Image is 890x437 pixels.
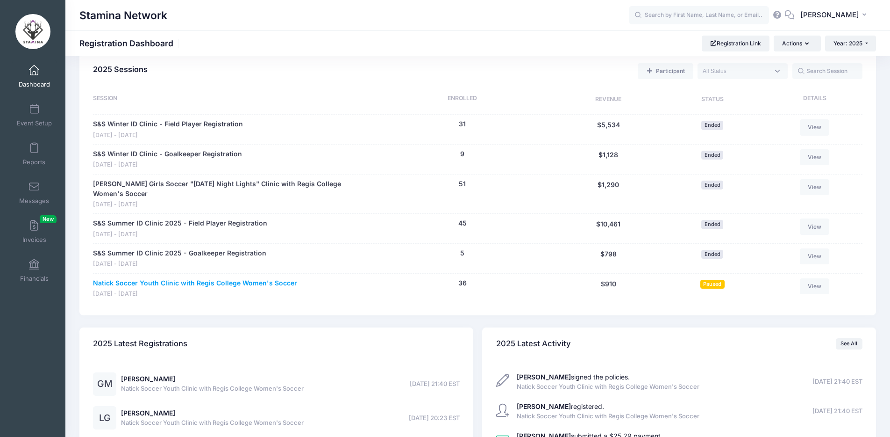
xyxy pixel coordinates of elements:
span: Natick Soccer Youth Clinic with Regis College Women's Soccer [517,382,699,392]
a: View [800,218,830,234]
span: Natick Soccer Youth Clinic with Regis College Women's Soccer [121,418,304,428]
strong: [PERSON_NAME] [517,373,571,381]
a: View [800,248,830,264]
div: Session [93,94,370,105]
button: [PERSON_NAME] [794,5,876,26]
a: S&S Summer ID Clinic 2025 - Goalkeeper Registration [93,248,266,258]
span: Ended [701,250,723,259]
a: Event Setup [12,99,57,131]
div: $910 [555,278,662,299]
div: GM [93,372,116,396]
button: 31 [459,119,466,129]
span: [DATE] 21:40 EST [812,407,862,416]
span: Ended [701,220,723,229]
a: View [800,278,830,294]
span: [DATE] - [DATE] [93,131,243,140]
a: [PERSON_NAME]registered. [517,402,604,410]
span: Ended [701,181,723,189]
span: [PERSON_NAME] [800,10,859,20]
span: [DATE] - [DATE] [93,290,297,299]
a: Registration Link [702,36,769,51]
div: Details [762,94,862,105]
a: InvoicesNew [12,215,57,248]
span: Invoices [22,236,46,244]
a: S&S Winter ID Clinic - Field Player Registration [93,119,243,129]
a: Add a new manual registration [638,63,693,79]
button: 51 [459,179,466,189]
img: Stamina Network [15,14,50,49]
input: Search Session [792,63,862,79]
span: Reports [23,158,45,166]
div: $10,461 [555,218,662,239]
div: Status [662,94,762,105]
span: Ended [701,121,723,130]
h4: 2025 Latest Registrations [93,330,187,357]
a: [PERSON_NAME]signed the policies. [517,373,630,381]
a: View [800,149,830,165]
div: $5,534 [555,119,662,139]
div: $1,128 [555,149,662,169]
span: New [40,215,57,223]
a: [PERSON_NAME] [121,375,175,383]
input: Search by First Name, Last Name, or Email... [629,6,769,25]
a: Messages [12,176,57,209]
span: [DATE] 21:40 EST [410,379,460,389]
button: 36 [458,278,467,288]
span: Dashboard [19,80,50,88]
div: $798 [555,248,662,269]
span: Financials [20,275,49,283]
span: Natick Soccer Youth Clinic with Regis College Women's Soccer [517,412,699,421]
button: 9 [460,149,464,159]
div: Enrolled [370,94,555,105]
span: Event Setup [17,119,52,127]
h1: Stamina Network [79,5,167,26]
span: Ended [701,151,723,160]
span: Year: 2025 [833,40,862,47]
h4: 2025 Latest Activity [496,330,571,357]
a: S&S Summer ID Clinic 2025 - Field Player Registration [93,218,267,228]
span: Natick Soccer Youth Clinic with Regis College Women's Soccer [121,384,304,393]
a: S&S Winter ID Clinic - Goalkeeper Registration [93,149,242,159]
span: [DATE] 21:40 EST [812,377,862,386]
a: [PERSON_NAME] Girls Soccer "[DATE] Night Lights" Clinic with Regis College Women's Soccer [93,179,365,199]
button: Year: 2025 [825,36,876,51]
span: Paused [700,280,725,289]
a: Dashboard [12,60,57,93]
a: Natick Soccer Youth Clinic with Regis College Women's Soccer [93,278,297,288]
textarea: Search [703,67,769,75]
span: [DATE] - [DATE] [93,230,267,239]
a: Financials [12,254,57,287]
a: View [800,119,830,135]
span: [DATE] - [DATE] [93,200,365,209]
a: [PERSON_NAME] [121,409,175,417]
h1: Registration Dashboard [79,38,181,48]
button: 5 [460,248,464,258]
a: LG [93,415,116,422]
span: Messages [19,197,49,205]
div: Revenue [555,94,662,105]
div: LG [93,406,116,430]
strong: [PERSON_NAME] [517,402,571,410]
a: View [800,179,830,195]
button: Actions [774,36,820,51]
span: [DATE] - [DATE] [93,160,242,169]
div: $1,290 [555,179,662,209]
a: Reports [12,138,57,170]
a: See All [836,338,862,350]
span: [DATE] 20:23 EST [409,414,460,423]
span: 2025 Sessions [93,65,148,74]
span: [DATE] - [DATE] [93,260,266,269]
button: 45 [458,218,467,228]
a: GM [93,380,116,388]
